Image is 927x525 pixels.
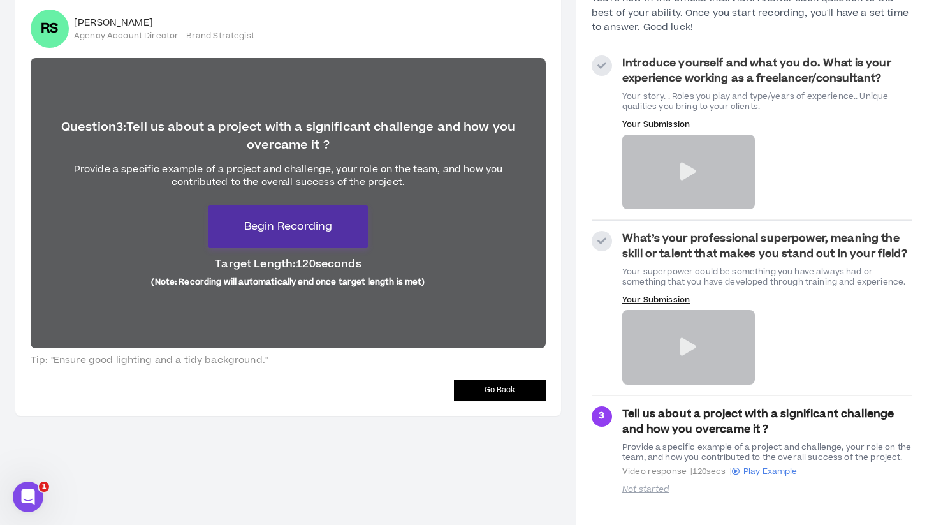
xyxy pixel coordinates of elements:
span: (Note: Recording will automatically end once target length is met) [151,277,425,287]
div: Provide a specific example of a project and challenge, your role on the team, and how you contrib... [66,163,510,189]
span: Begin Recording [244,219,332,234]
div: RS [41,22,59,35]
span: Go Back [485,384,516,396]
button: Begin Recording [208,205,368,248]
strong: Tell us about a project with a significant challenge and how you overcame it ? [622,406,894,437]
span: [PERSON_NAME] [74,17,254,29]
strong: Introduce yourself and what you do. What is your experience working as a freelancer/consultant? [622,55,891,86]
strong: What’s your professional superpower, meaning the skill or talent that makes you stand out in your... [622,231,907,262]
div: Your superpower could be something you have always had or something that you have developed throu... [622,267,912,287]
span: 3 [599,409,604,423]
div: Provide a specific example of a project and challenge, your role on the team, and how you contrib... [622,442,912,462]
span: Target Length: 120 seconds [215,256,361,272]
span: Play Example [743,466,798,477]
div: Ryan S. [31,10,69,48]
span: Tip: "Ensure good lighting and a tidy background." [31,353,546,367]
iframe: Intercom live chat [13,482,43,512]
p: Your Submission [622,119,755,129]
p: Not started [622,484,755,494]
span: Question 3 : Tell us about a project with a significant challenge and how you overcame it ? [31,119,546,154]
div: Your story. . Roles you play and type/years of experience.. Unique qualities you bring to your cl... [622,91,912,112]
span: Agency Account Director - Brand Strategist [74,31,254,41]
span: 1 [39,482,49,492]
button: Go Back [454,380,546,401]
span: Video response | 120 secs | [622,466,912,477]
a: Play Example [732,466,798,477]
p: Your Submission [622,295,755,305]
